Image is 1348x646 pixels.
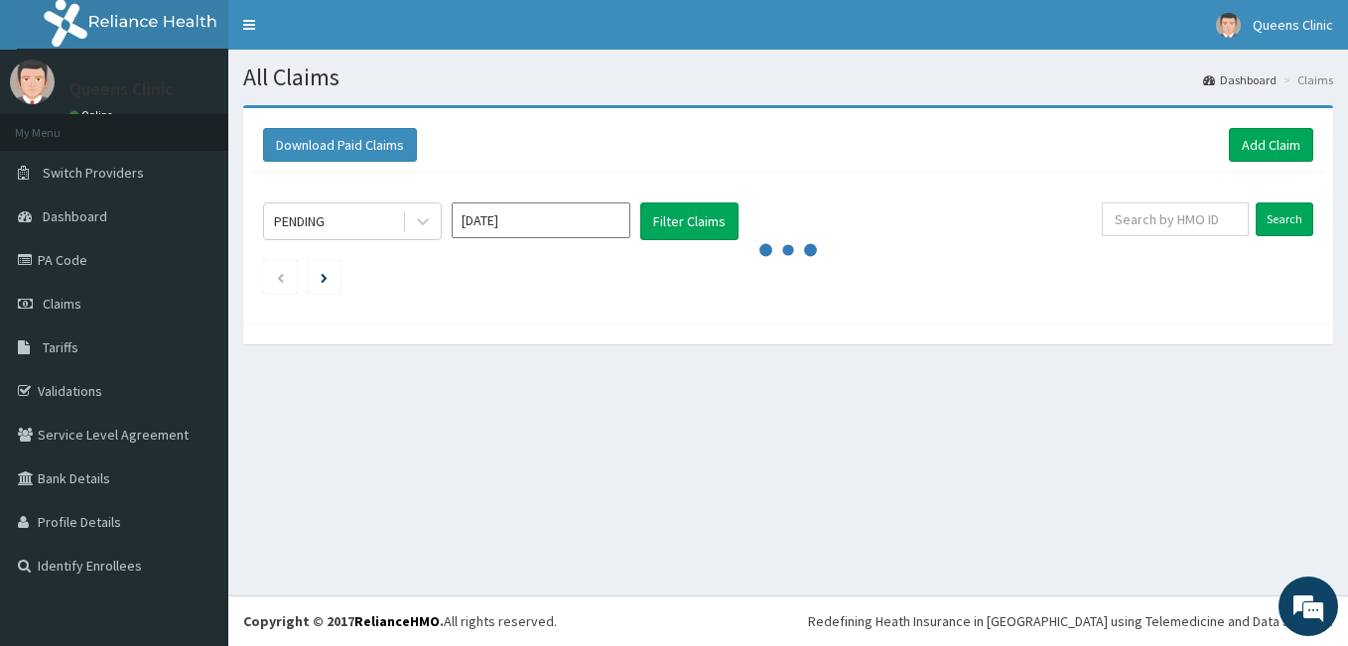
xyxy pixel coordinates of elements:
[69,80,174,98] p: Queens Clinic
[758,220,818,280] svg: audio-loading
[243,65,1333,90] h1: All Claims
[43,295,81,313] span: Claims
[243,612,444,630] strong: Copyright © 2017 .
[1102,202,1249,236] input: Search by HMO ID
[228,595,1348,646] footer: All rights reserved.
[640,202,739,240] button: Filter Claims
[1256,202,1313,236] input: Search
[43,164,144,182] span: Switch Providers
[43,338,78,356] span: Tariffs
[452,202,630,238] input: Select Month and Year
[354,612,440,630] a: RelianceHMO
[43,207,107,225] span: Dashboard
[1279,71,1333,88] li: Claims
[69,108,117,122] a: Online
[321,268,328,286] a: Next page
[808,611,1333,631] div: Redefining Heath Insurance in [GEOGRAPHIC_DATA] using Telemedicine and Data Science!
[1253,16,1333,34] span: Queens Clinic
[1203,71,1277,88] a: Dashboard
[1229,128,1313,162] a: Add Claim
[274,211,325,231] div: PENDING
[1216,13,1241,38] img: User Image
[276,268,285,286] a: Previous page
[263,128,417,162] button: Download Paid Claims
[10,60,55,104] img: User Image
